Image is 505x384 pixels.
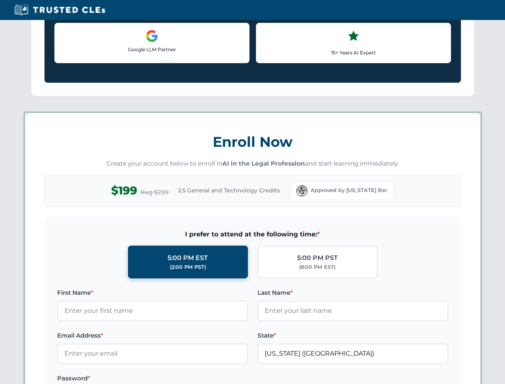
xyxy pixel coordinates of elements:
div: 5:00 PM PST [297,253,338,263]
span: Reg $299 [140,188,168,197]
p: 15+ Years AI Expert [263,49,444,56]
span: 2.5 General and Technology Credits [178,186,280,195]
div: (2:00 PM PST) [170,263,206,271]
input: Enter your last name [257,301,448,321]
h3: Enroll Now [44,129,461,154]
input: Florida (FL) [257,344,448,364]
p: Google LLM Partner [61,46,243,53]
span: Approved by [US_STATE] Bar [311,186,387,194]
input: Enter your first name [57,301,248,321]
span: $199 [111,182,137,200]
span: I prefer to attend at the following time: [57,229,448,240]
div: (8:00 PM EST) [299,263,335,271]
label: Password [57,374,248,383]
p: Create your account below to enroll in and start learning immediately. [44,159,461,168]
img: Florida Bar [296,185,307,196]
label: Email Address [57,331,248,340]
label: Last Name [257,288,448,298]
label: First Name [57,288,248,298]
img: Google [146,30,158,42]
img: Trusted CLEs [12,4,108,16]
div: 5:00 PM EST [168,253,208,263]
input: Enter your email [57,344,248,364]
label: State [257,331,448,340]
strong: AI in the Legal Profession [222,160,305,167]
